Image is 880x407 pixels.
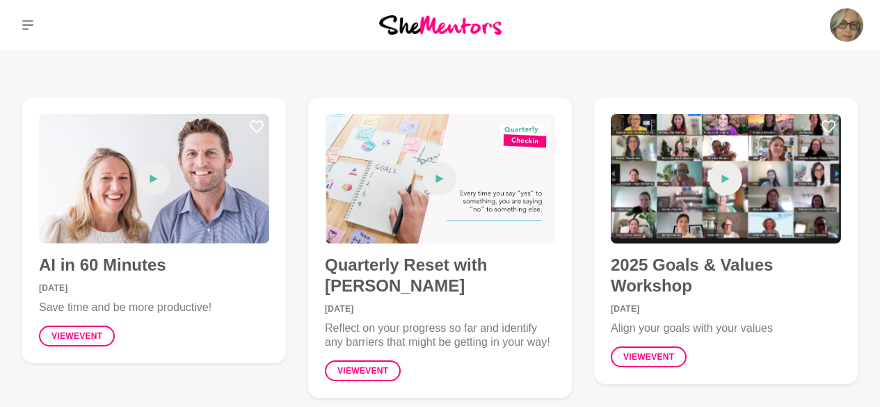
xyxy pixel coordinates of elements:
h4: AI in 60 Minutes [39,255,269,276]
h4: Quarterly Reset with [PERSON_NAME] [325,255,555,296]
p: Save time and be more productive! [39,301,269,314]
a: Viewevent [39,326,115,346]
h4: 2025 Goals & Values Workshop [611,255,841,296]
img: She Mentors Logo [379,15,502,34]
time: [DATE] [39,284,269,292]
a: Viewevent [611,346,687,367]
p: Reflect on your progress so far and identify any barriers that might be getting in your way! [325,321,555,349]
time: [DATE] [611,305,841,313]
time: [DATE] [325,305,555,313]
a: Viewevent [325,360,401,381]
p: Align your goals with your values [611,321,841,335]
img: Sharon Williams [830,8,863,42]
